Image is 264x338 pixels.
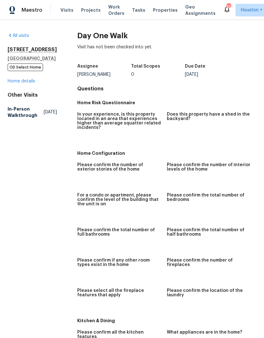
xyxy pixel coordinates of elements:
[167,258,251,267] h5: Please confirm the number of fireplaces
[185,72,239,77] div: [DATE]
[153,7,178,13] span: Properties
[132,8,145,12] span: Tasks
[77,64,98,69] h5: Assignee
[60,7,73,13] span: Visits
[131,64,160,69] h5: Total Scopes
[8,33,29,38] a: All visits
[167,288,251,297] h5: Please confirm the location of the laundry
[77,193,162,206] h5: For a condo or apartment, please confirm the level of the building that the unit is on
[108,4,124,16] span: Work Orders
[77,150,256,156] h5: Home Configuration
[77,86,256,92] h4: Questions
[77,33,256,39] h2: Day One Walk
[131,72,185,77] div: 0
[167,228,251,237] h5: Please confirm the total number of half bathrooms
[44,109,57,115] span: [DATE]
[8,103,57,121] a: In-Person Walkthrough[DATE]
[185,64,205,69] h5: Due Date
[8,92,57,98] div: Other Visits
[77,228,162,237] h5: Please confirm the total number of full bathrooms
[167,112,251,121] h5: Does this property have a shed in the backyard?
[77,112,162,130] h5: In your experience, is this property located in an area that experiences higher than average squa...
[77,163,162,172] h5: Please confirm the number of exterior stories of the home
[81,7,101,13] span: Projects
[77,288,162,297] h5: Please select all the fireplace features that apply
[8,63,43,71] span: OD Select Home
[8,106,44,118] h5: In-Person Walkthrough
[77,258,162,267] h5: Please confirm if any other room types exist in the home
[8,79,35,83] a: Home details
[226,4,231,10] div: 33
[77,44,256,60] div: Visit has not been checked into yet.
[22,7,42,13] span: Maestro
[77,100,256,106] h5: Home Risk Questionnaire
[167,330,242,335] h5: What appliances are in the home?
[77,72,131,77] div: [PERSON_NAME]
[167,193,251,202] h5: Please confirm the total number of bedrooms
[77,317,256,324] h5: Kitchen & Dining
[167,163,251,172] h5: Please confirm the number of interior levels of the home
[185,4,216,16] span: Geo Assignments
